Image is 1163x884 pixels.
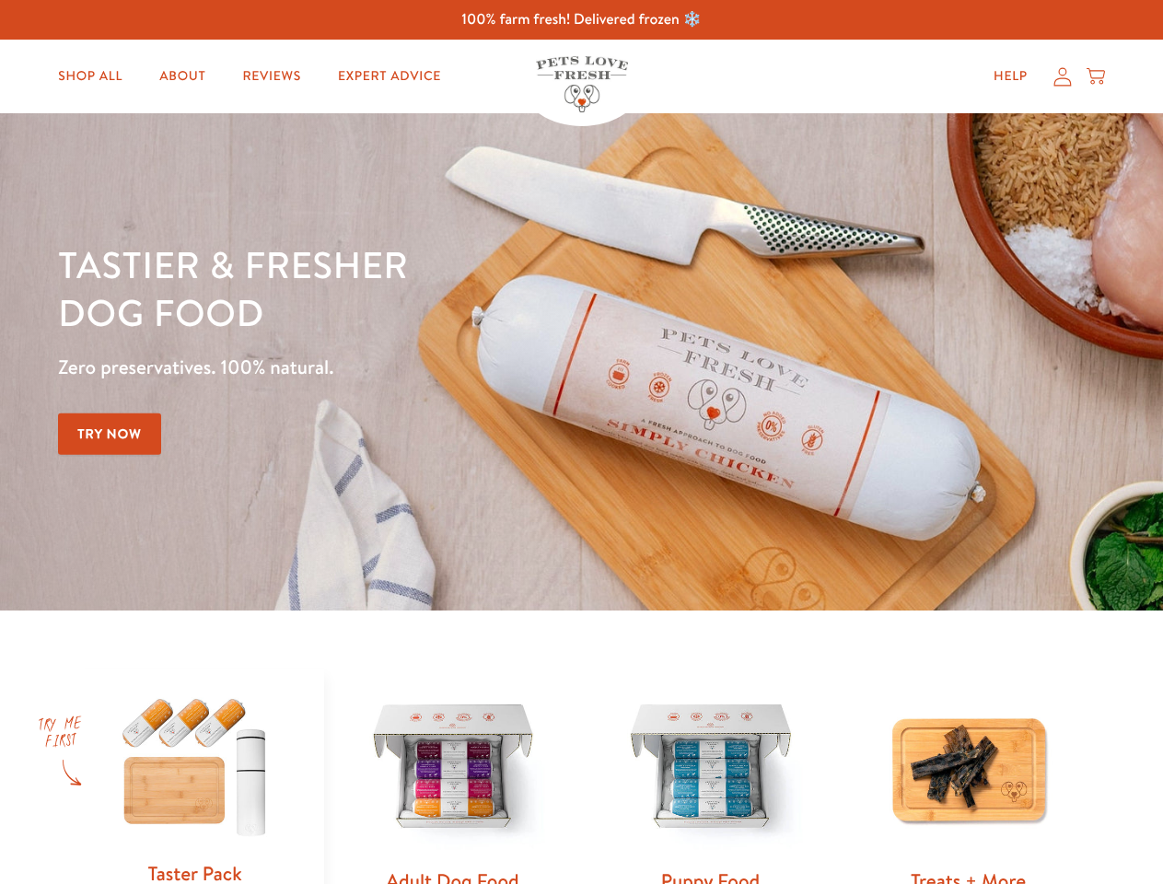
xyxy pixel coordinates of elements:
p: Zero preservatives. 100% natural. [58,351,756,384]
a: Help [979,58,1042,95]
h1: Tastier & fresher dog food [58,240,756,336]
a: Expert Advice [323,58,456,95]
a: About [145,58,220,95]
a: Reviews [227,58,315,95]
a: Shop All [43,58,137,95]
img: Pets Love Fresh [536,56,628,112]
a: Try Now [58,413,161,455]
